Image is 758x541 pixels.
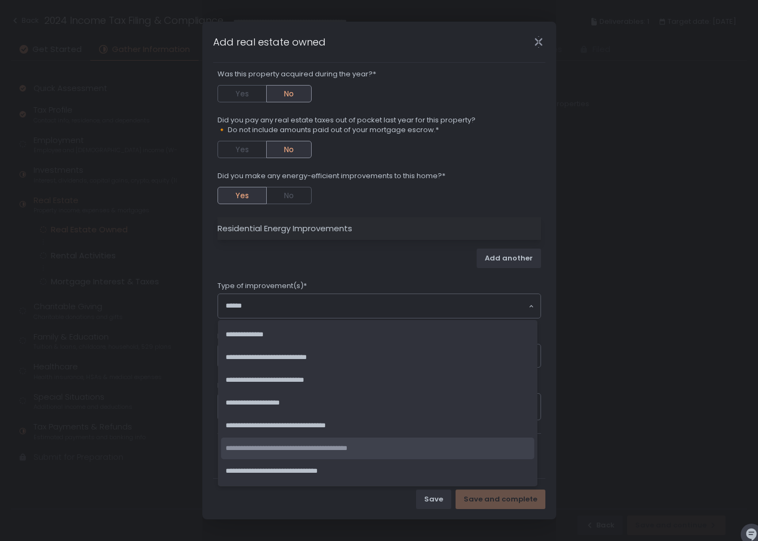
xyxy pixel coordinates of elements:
[217,223,352,234] strong: Residential Energy Improvements
[477,249,541,268] button: Add another
[217,85,266,102] button: Yes
[217,331,296,341] span: Date placed in service
[217,281,307,291] span: Type of improvement(s)*
[424,494,443,504] div: Save
[226,301,528,311] input: Search for option
[217,115,476,125] span: Did you pay any real estate taxes out of pocket last year for this property?
[217,69,376,79] span: Was this property acquired during the year?*
[485,253,533,263] div: Add another
[416,490,451,509] button: Save
[217,187,267,204] button: Yes
[217,381,275,390] span: Documentation*
[217,125,476,135] span: 🔸 Do not include amounts paid out of your mortgage escrow.*
[266,141,312,158] button: No
[522,36,556,48] div: Close
[266,85,312,102] button: No
[218,294,541,318] div: Search for option
[217,171,445,181] span: Did you make any energy-efficient improvements to this home?*
[267,187,312,204] button: No
[217,141,266,158] button: Yes
[213,35,326,49] h1: Add real estate owned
